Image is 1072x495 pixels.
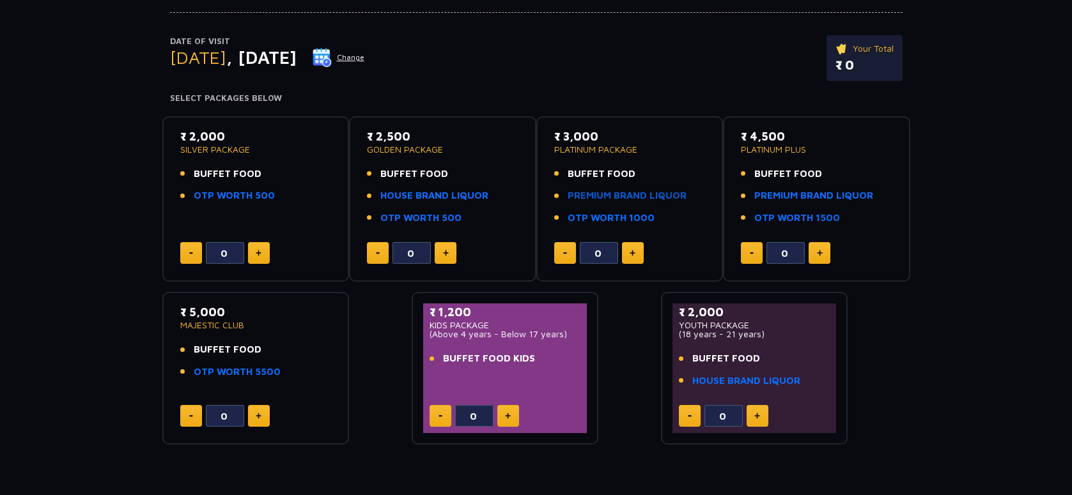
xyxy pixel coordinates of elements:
[380,188,488,203] a: HOUSE BRAND LIQUOR
[170,93,903,103] h4: Select Packages Below
[568,167,635,181] span: BUFFET FOOD
[835,42,849,56] img: ticket
[679,303,830,321] p: ₹ 2,000
[750,252,754,254] img: minus
[194,188,275,203] a: OTP WORTH 500
[568,211,655,225] a: OTP WORTH 1000
[194,342,261,357] span: BUFFET FOOD
[180,128,332,145] p: ₹ 2,000
[367,145,518,154] p: GOLDEN PACKAGE
[376,252,380,254] img: minus
[679,330,830,339] p: (18 years - 21 years)
[835,42,894,56] p: Your Total
[568,188,687,203] a: PREMIUM BRAND LIQUOR
[505,413,511,419] img: plus
[430,321,581,330] p: KIDS PACKAGE
[439,415,442,417] img: minus
[170,47,226,68] span: [DATE]
[226,47,297,68] span: , [DATE]
[741,145,892,154] p: PLATINUM PLUS
[554,128,706,145] p: ₹ 3,000
[443,351,535,366] span: BUFFET FOOD KIDS
[194,365,281,379] a: OTP WORTH 5500
[256,413,261,419] img: plus
[835,56,894,75] p: ₹ 0
[754,167,822,181] span: BUFFET FOOD
[754,211,840,225] a: OTP WORTH 1500
[180,145,332,154] p: SILVER PACKAGE
[692,351,760,366] span: BUFFET FOOD
[741,128,892,145] p: ₹ 4,500
[430,303,581,321] p: ₹ 1,200
[312,47,365,68] button: Change
[380,167,448,181] span: BUFFET FOOD
[817,250,823,256] img: plus
[170,35,365,48] p: Date of Visit
[679,321,830,330] p: YOUTH PACKAGE
[367,128,518,145] p: ₹ 2,500
[692,374,800,388] a: HOUSE BRAND LIQUOR
[630,250,635,256] img: plus
[180,303,332,321] p: ₹ 5,000
[688,415,692,417] img: minus
[554,145,706,154] p: PLATINUM PACKAGE
[180,321,332,330] p: MAJESTIC CLUB
[380,211,462,225] a: OTP WORTH 500
[563,252,567,254] img: minus
[189,252,193,254] img: minus
[754,188,873,203] a: PREMIUM BRAND LIQUOR
[189,415,193,417] img: minus
[443,250,449,256] img: plus
[194,167,261,181] span: BUFFET FOOD
[256,250,261,256] img: plus
[430,330,581,339] p: (Above 4 years - Below 17 years)
[754,413,760,419] img: plus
